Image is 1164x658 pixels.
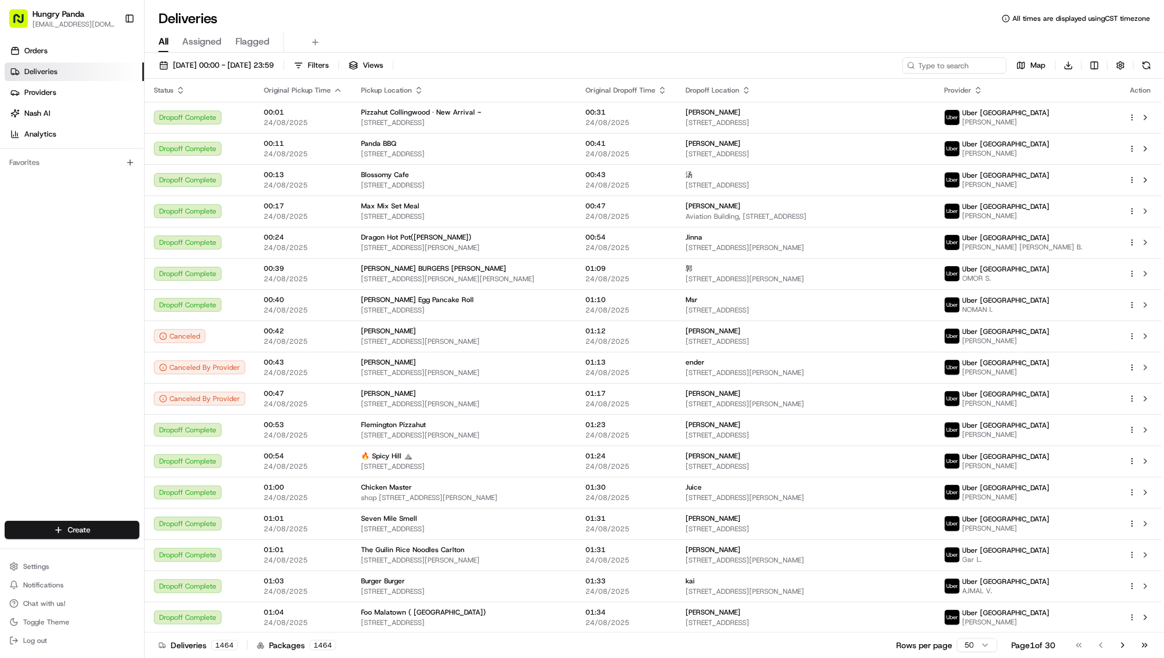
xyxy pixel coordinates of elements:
span: Uber [GEOGRAPHIC_DATA] [963,202,1050,211]
span: 🔥 Spicy Hill ⛰️ [361,451,412,461]
span: Log out [23,636,47,645]
span: 24/08/2025 [264,587,342,596]
span: 01:33 [585,576,667,586]
button: Refresh [1139,57,1155,73]
span: [STREET_ADDRESS] [686,524,926,534]
span: 24/08/2025 [585,243,667,252]
img: Nash [12,93,35,116]
span: [PERSON_NAME] [963,492,1050,502]
span: 00:13 [264,170,342,179]
span: Analytics [24,129,56,139]
a: Powered byPylon [82,368,140,377]
span: [PERSON_NAME] [963,211,1050,220]
img: uber-new-logo.jpeg [945,422,960,438]
span: 00:43 [264,358,342,367]
span: 00:53 [264,420,342,429]
span: 00:11 [264,139,342,148]
span: 24/08/2025 [585,149,667,159]
span: Uber [GEOGRAPHIC_DATA] [963,483,1050,492]
span: All [159,35,168,49]
span: [STREET_ADDRESS][PERSON_NAME][PERSON_NAME] [361,274,567,284]
span: [PERSON_NAME] [686,420,741,429]
span: [STREET_ADDRESS][PERSON_NAME] [361,556,567,565]
span: Gar L. [963,555,1050,564]
span: 24/08/2025 [585,399,667,409]
span: 24/08/2025 [585,431,667,440]
span: Uber [GEOGRAPHIC_DATA] [963,264,1050,274]
span: [PERSON_NAME] [963,180,1050,189]
span: [PERSON_NAME] [963,617,1050,627]
span: [STREET_ADDRESS] [686,118,926,127]
span: [PERSON_NAME] [686,201,741,211]
button: Map [1011,57,1051,73]
img: uber-new-logo.jpeg [945,235,960,250]
span: Uber [GEOGRAPHIC_DATA] [963,108,1050,117]
span: Pickup Location [361,86,412,95]
span: 00:31 [585,108,667,117]
span: 24/08/2025 [585,212,667,221]
span: [STREET_ADDRESS] [686,337,926,346]
span: AJMAL V. [963,586,1050,595]
button: Canceled By Provider [154,392,245,406]
span: 00:43 [585,170,667,179]
span: NOMAN I. [963,305,1050,314]
span: 01:12 [585,326,667,336]
span: 24/08/2025 [585,118,667,127]
span: 01:01 [264,514,342,523]
span: shop [STREET_ADDRESS][PERSON_NAME] [361,493,567,502]
span: 24/08/2025 [264,431,342,440]
span: 24/08/2025 [264,524,342,534]
span: [STREET_ADDRESS] [361,149,567,159]
div: Canceled By Provider [154,361,245,374]
span: Orders [24,46,47,56]
button: Create [5,521,139,539]
img: uber-new-logo.jpeg [945,579,960,594]
span: 01:13 [585,358,667,367]
p: Welcome 👋 [12,128,211,146]
span: • [96,261,100,270]
button: Hungry Panda [32,8,84,20]
span: [PERSON_NAME] [686,139,741,148]
span: 00:40 [264,295,342,304]
span: Pizzahut Collingwood · New Arrival ~ [361,108,481,117]
button: Chat with us! [5,595,139,612]
span: Flemington Pizzahut [361,420,426,429]
span: Assigned [182,35,222,49]
img: uber-new-logo.jpeg [945,297,960,313]
span: 24/08/2025 [585,524,667,534]
span: All times are displayed using CST timezone [1012,14,1150,23]
span: Pylon [115,369,140,377]
span: 24/08/2025 [264,212,342,221]
span: API Documentation [109,340,186,352]
span: 01:30 [585,483,667,492]
span: [STREET_ADDRESS][PERSON_NAME] [361,431,567,440]
span: [STREET_ADDRESS] [361,462,567,471]
span: Uber [GEOGRAPHIC_DATA] [963,514,1050,524]
span: 24/08/2025 [264,149,342,159]
input: Type to search [903,57,1007,73]
span: [STREET_ADDRESS][PERSON_NAME] [686,274,926,284]
div: We're available if you need us! [52,204,159,213]
span: [PERSON_NAME] [686,451,741,461]
button: Toggle Theme [5,614,139,630]
span: [STREET_ADDRESS] [361,118,567,127]
span: 01:34 [585,608,667,617]
img: uber-new-logo.jpeg [945,204,960,219]
span: 24/08/2025 [585,587,667,596]
span: [PERSON_NAME] [686,608,741,617]
a: 📗Knowledge Base [7,336,93,356]
span: 汤 [686,170,692,179]
button: Hungry Panda[EMAIL_ADDRESS][DOMAIN_NAME] [5,5,120,32]
img: uber-new-logo.jpeg [945,110,960,125]
span: [PERSON_NAME] [963,524,1050,533]
span: 00:17 [264,201,342,211]
span: 01:10 [585,295,667,304]
span: 24/08/2025 [264,399,342,409]
span: [STREET_ADDRESS] [686,462,926,471]
a: Providers [5,83,144,102]
span: Create [68,525,90,535]
img: uber-new-logo.jpeg [945,516,960,531]
span: 24/08/2025 [585,618,667,627]
img: uber-new-logo.jpeg [945,360,960,375]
